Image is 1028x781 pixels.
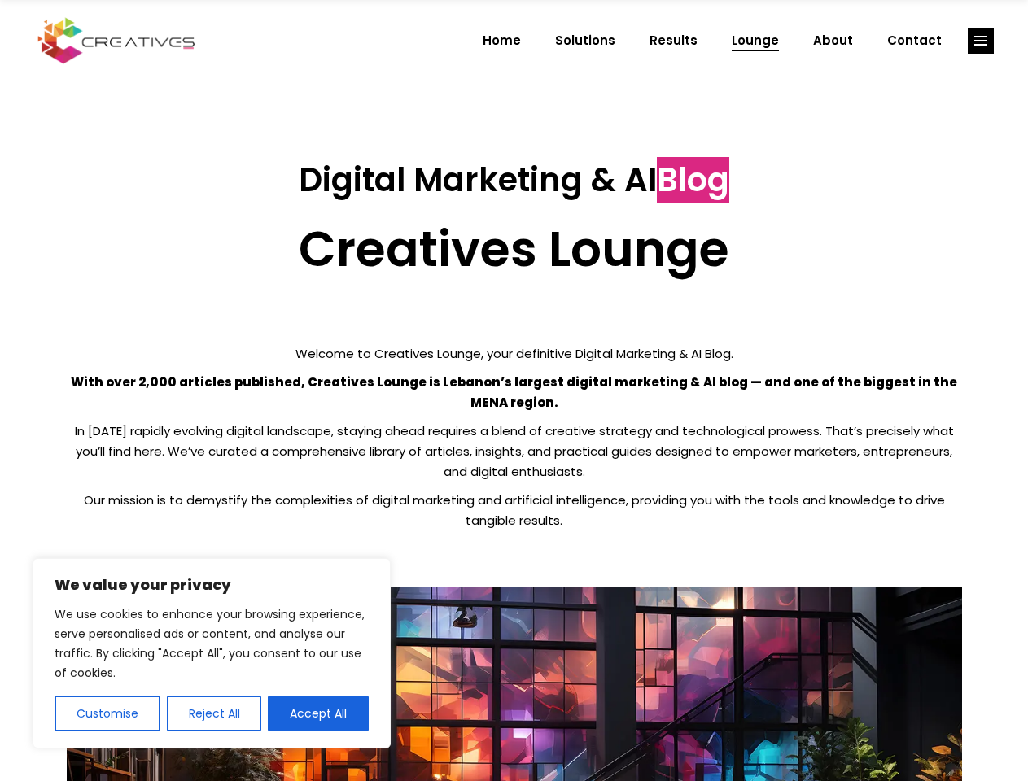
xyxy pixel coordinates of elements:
[555,20,615,62] span: Solutions
[887,20,942,62] span: Contact
[650,20,698,62] span: Results
[268,696,369,731] button: Accept All
[55,696,160,731] button: Customise
[67,220,962,278] h2: Creatives Lounge
[55,575,369,595] p: We value your privacy
[657,157,729,203] span: Blog
[538,20,632,62] a: Solutions
[483,20,521,62] span: Home
[632,20,715,62] a: Results
[466,20,538,62] a: Home
[67,421,962,482] p: In [DATE] rapidly evolving digital landscape, staying ahead requires a blend of creative strategy...
[67,343,962,364] p: Welcome to Creatives Lounge, your definitive Digital Marketing & AI Blog.
[732,20,779,62] span: Lounge
[715,20,796,62] a: Lounge
[796,20,870,62] a: About
[67,160,962,199] h3: Digital Marketing & AI
[34,15,199,66] img: Creatives
[167,696,262,731] button: Reject All
[55,604,369,683] p: We use cookies to enhance your browsing experience, serve personalised ads or content, and analys...
[870,20,959,62] a: Contact
[33,558,391,748] div: We value your privacy
[968,28,994,54] a: link
[813,20,853,62] span: About
[67,490,962,530] p: Our mission is to demystify the complexities of digital marketing and artificial intelligence, pr...
[71,373,957,411] strong: With over 2,000 articles published, Creatives Lounge is Lebanon’s largest digital marketing & AI ...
